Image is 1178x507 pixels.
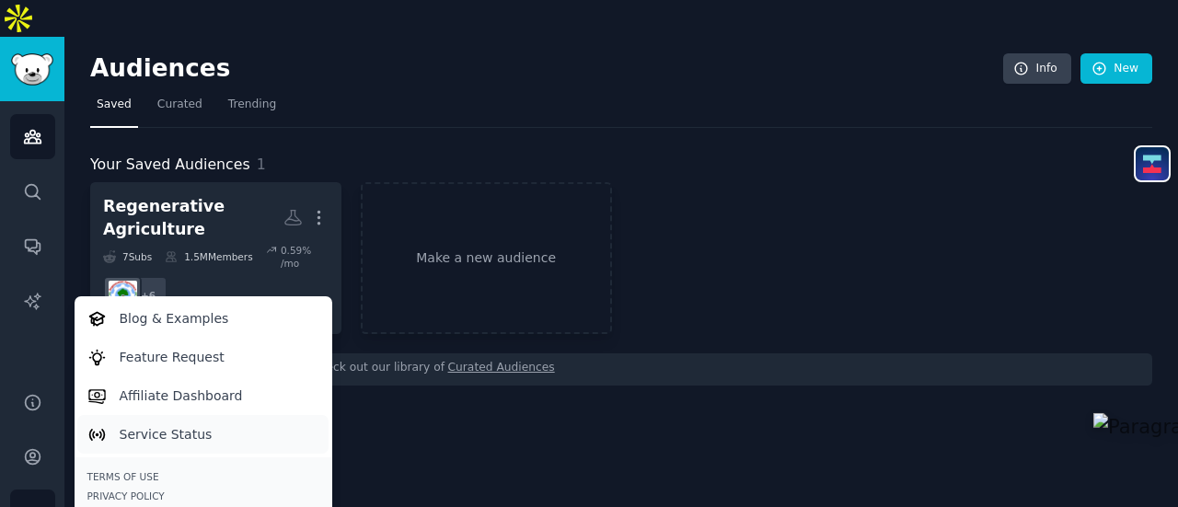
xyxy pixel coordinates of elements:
a: Curated [151,90,209,128]
a: Regenerative Agriculture7Subs1.5MMembers0.59% /mo+6Regenerative_Ag [90,182,341,334]
a: Info [1003,53,1071,85]
div: Need some research inspiration? Check out our library of [90,353,1152,386]
a: Privacy Policy [87,490,319,502]
a: Feature Request [77,338,329,376]
a: Terms of Use [87,470,319,483]
a: Trending [222,90,283,128]
span: Curated [157,97,202,113]
a: Saved [90,90,138,128]
p: Blog & Examples [120,309,229,328]
div: 7 Sub s [103,244,152,270]
p: Affiliate Dashboard [120,386,243,406]
span: Your Saved Audiences [90,154,250,177]
span: Saved [97,97,132,113]
div: 0.59 % /mo [281,244,329,270]
p: Service Status [120,425,213,444]
a: New [1080,53,1152,85]
img: GummySearch logo [11,53,53,86]
p: Feature Request [120,348,225,367]
a: Make a new audience [361,182,612,334]
span: Trending [228,97,276,113]
img: Regenerative_Ag [109,281,137,309]
div: 1.5M Members [165,244,252,270]
div: Regenerative Agriculture [103,195,283,240]
a: Service Status [77,415,329,454]
a: Blog & Examples [77,299,329,338]
a: Curated Audiences [448,360,555,379]
span: 1 [257,156,266,173]
a: Affiliate Dashboard [77,376,329,415]
h2: Audiences [90,54,1003,84]
div: + 6 [129,276,167,315]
